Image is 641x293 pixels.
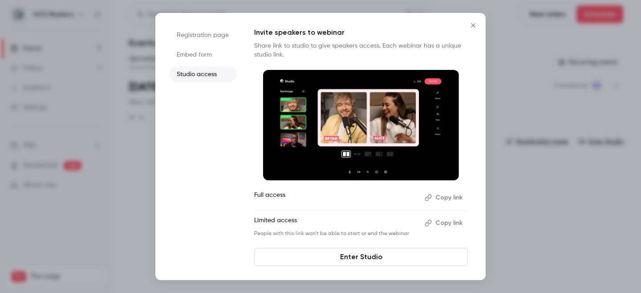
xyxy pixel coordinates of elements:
li: Embed form [170,47,236,63]
p: Share link to studio to give speakers access. Each webinar has a unique studio link. [254,41,468,59]
p: Full access [254,191,418,205]
a: Enter Studio [254,248,468,266]
p: Invite speakers to webinar [254,27,468,38]
button: Copy link [421,191,468,205]
button: Close [464,16,482,34]
p: Limited access [254,216,418,230]
img: Invite speakers to webinar [263,70,459,180]
button: Copy link [421,216,468,230]
li: Studio access [170,66,236,82]
p: People with this link won't be able to start or end the webinar [254,230,418,237]
li: Registration page [170,27,236,43]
